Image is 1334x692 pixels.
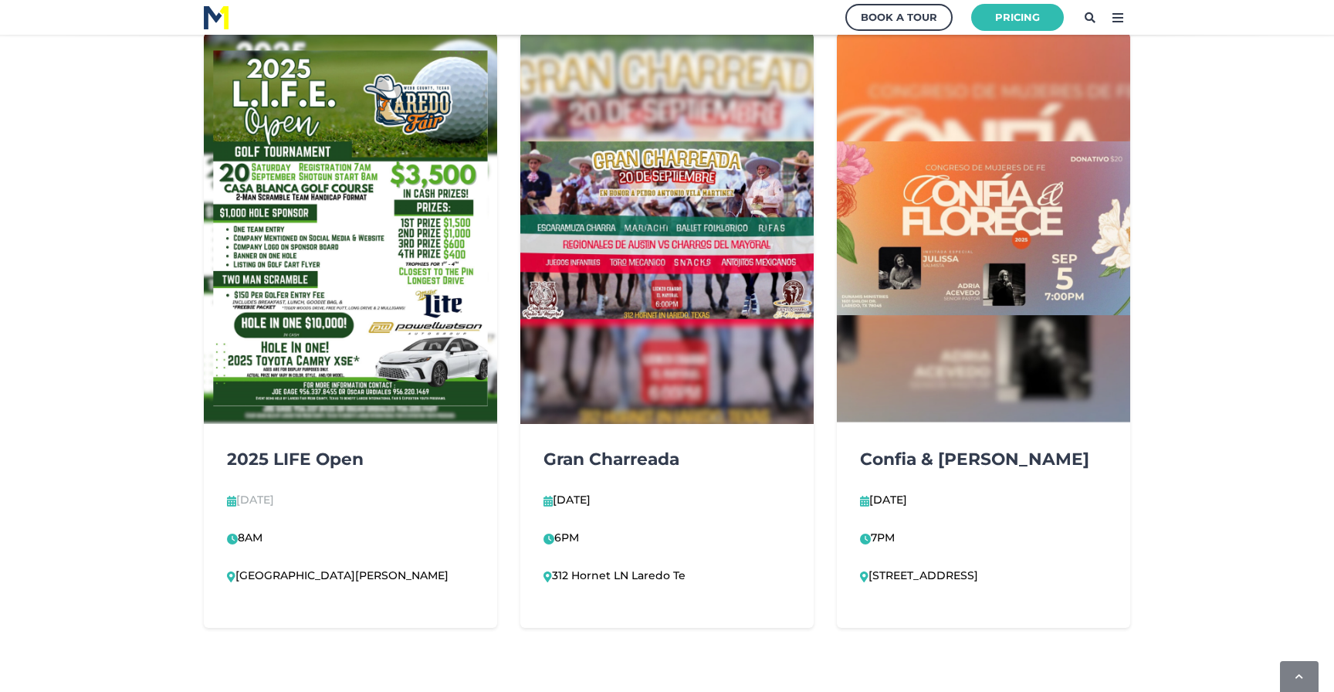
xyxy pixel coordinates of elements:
a: Pricing [971,4,1064,31]
span: [DATE] [553,493,591,507]
span: [GEOGRAPHIC_DATA][PERSON_NAME] [227,568,449,582]
span: [STREET_ADDRESS] [860,568,978,582]
span: 6PM [543,531,579,544]
div: Book a Tour [861,8,937,27]
img: 3-Aug-29-2025-06-04-58-5309-PM [520,32,814,424]
img: M1 Logo - Blue Letters - for Light Backgrounds-2 [204,6,229,29]
p: [DATE] [227,491,474,510]
img: 4-Aug-29-2025-06-04-58-2891-PM [837,32,1130,424]
a: Book a Tour [845,4,953,31]
span: 312 Hornet LN Laredo Te [543,568,686,582]
span: [DATE] [869,493,907,507]
img: 1-Aug-29-2025-06-04-58-0777-PM [204,32,497,424]
h4: Gran Charreada [543,447,791,472]
span: 8AM [227,531,262,544]
h4: Confia & [PERSON_NAME] [860,447,1107,472]
span: 7PM [860,531,895,544]
h4: 2025 LIFE Open [227,447,474,472]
